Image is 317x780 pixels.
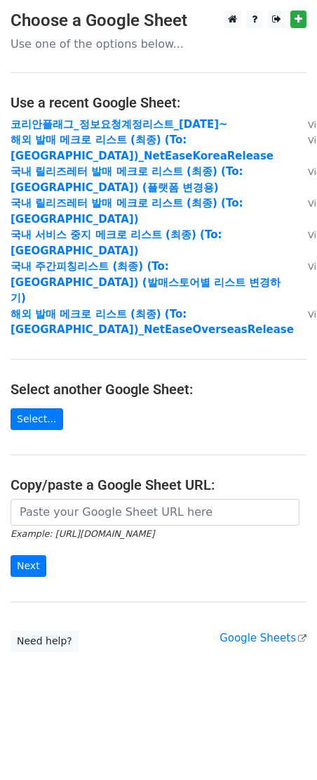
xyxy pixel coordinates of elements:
[11,37,306,51] p: Use one of the options below...
[11,555,46,577] input: Next
[11,499,299,526] input: Paste your Google Sheet URL here
[11,308,294,337] a: 해외 발매 메크로 리스트 (최종) (To: [GEOGRAPHIC_DATA])_NetEaseOverseasRelease
[11,381,306,398] h4: Select another Google Sheet:
[11,228,222,257] a: 국내 서비스 중지 메크로 리스트 (최종) (To:[GEOGRAPHIC_DATA])
[220,632,306,644] a: Google Sheets
[11,94,306,111] h4: Use a recent Google Sheet:
[11,118,228,131] a: 코리안플래그_정보요청계정리스트_[DATE]~
[11,11,306,31] h3: Choose a Google Sheet
[11,408,63,430] a: Select...
[11,630,79,652] a: Need help?
[11,197,243,226] a: 국내 릴리즈레터 발매 메크로 리스트 (최종) (To:[GEOGRAPHIC_DATA])
[11,476,306,493] h4: Copy/paste a Google Sheet URL:
[11,134,274,162] a: 해외 발매 메크로 리스트 (최종) (To: [GEOGRAPHIC_DATA])_NetEaseKoreaRelease
[11,528,154,539] small: Example: [URL][DOMAIN_NAME]
[11,260,281,304] a: 국내 주간피칭리스트 (최종) (To:[GEOGRAPHIC_DATA]) (발매스토어별 리스트 변경하기)
[11,165,243,194] a: 국내 릴리즈레터 발매 메크로 리스트 (최종) (To:[GEOGRAPHIC_DATA]) (플랫폼 변경용)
